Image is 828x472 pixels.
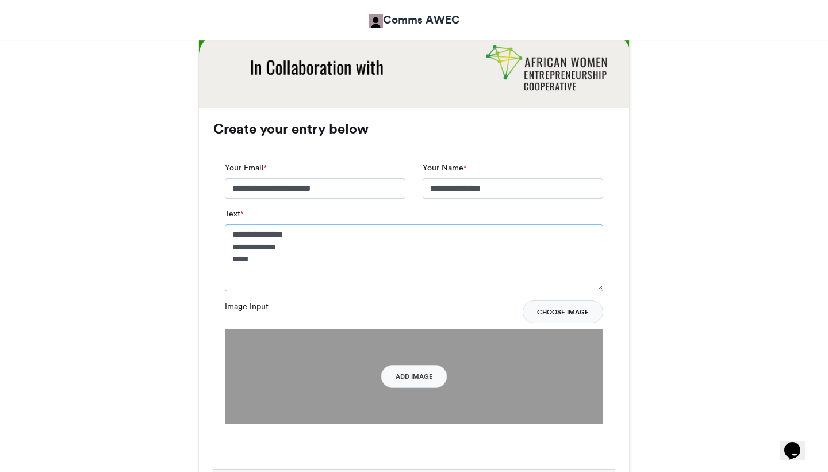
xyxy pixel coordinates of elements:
label: Your Email [225,162,267,174]
img: Comms AWEC [369,14,383,28]
label: Image Input [225,300,269,313]
label: Text [225,208,243,220]
iframe: chat widget [780,426,816,460]
h3: Create your entry below [213,122,615,136]
button: Choose Image [523,300,603,323]
button: Add Image [381,365,447,388]
a: Comms AWEC [369,12,460,28]
label: Your Name [423,162,466,174]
